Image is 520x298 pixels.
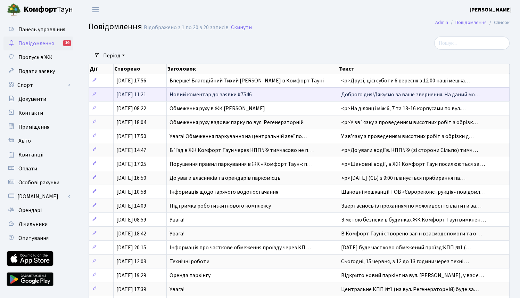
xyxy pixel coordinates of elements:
input: Пошук... [434,37,510,50]
a: Повідомлення [455,19,487,26]
span: Звертаємось із проханням по можливості сплатити за… [341,202,481,210]
span: <p>Шановні водії, в ЖК Комфорт Таун посилюються за… [341,160,485,168]
span: [DATE] 18:04 [116,119,146,126]
a: [PERSON_NAME] [470,6,512,14]
span: Увага! [170,230,184,237]
a: Повідомлення19 [3,37,73,50]
button: Переключити навігацію [87,4,104,15]
span: У звʼязку з проведенням висотних робіт з обрізки д… [341,132,474,140]
span: Квитанції [18,151,44,159]
span: До уваги власників та орендарів паркомісць [170,174,281,182]
span: В`їзд в ЖК Комфорт Таун через КПП№9 тимчасово не п… [170,146,314,154]
span: Особові рахунки [18,179,59,186]
span: <p>На ділянці між 6, 7 та 13-16 корпусами по вул.… [341,105,467,112]
a: Документи [3,92,73,106]
a: Приміщення [3,120,73,134]
span: Інформація щодо гарячого водопостачання [170,188,278,196]
span: Оплати [18,165,37,172]
a: Квитанції [3,148,73,162]
span: Приміщення [18,123,49,131]
a: Лічильники [3,217,73,231]
th: Заголовок [167,64,338,74]
span: [DATE] 20:15 [116,244,146,251]
a: Опитування [3,231,73,245]
span: Повідомлення [89,21,142,33]
span: Документи [18,95,46,103]
span: Оренда паркінгу [170,272,211,279]
span: Увага! Обмеження паркування на центральній алеї по… [170,132,307,140]
span: Технічні роботи [170,258,209,265]
span: [DATE] 11:21 [116,91,146,98]
span: Центральне КПП №1 (на вул. Регенераторній) буде за… [341,285,479,293]
span: [DATE] 17:25 [116,160,146,168]
span: Шановні мешканці! ТОВ «Єврореконструкція» повідомл… [341,188,486,196]
span: Опитування [18,234,49,242]
span: [DATE] 18:42 [116,230,146,237]
span: Орендарі [18,207,42,214]
a: Особові рахунки [3,176,73,190]
span: Таун [24,4,73,16]
span: Повідомлення [18,40,54,47]
span: [DATE] 08:59 [116,216,146,224]
a: Панель управління [3,23,73,37]
a: Орендарі [3,203,73,217]
span: В Комфорт Тауні створено загін взаємодопомоги та о… [341,230,482,237]
a: Авто [3,134,73,148]
span: Інформація про часткове обмеження проїзду через КП… [170,244,311,251]
span: Сьогодні, 15 червня, з 12 до 13 години через техні… [341,258,469,265]
span: [DATE] 14:47 [116,146,146,154]
a: Спорт [3,78,73,92]
th: Створено [114,64,167,74]
span: Доброго дня!Дякуємо за ваше звернення. На даний мо… [341,91,480,98]
span: Авто [18,137,31,145]
span: [DATE] 10:58 [116,188,146,196]
span: Увага! [170,216,184,224]
span: Обмеження руху вздовж парку по вул. Регенераторній [170,119,304,126]
span: Порушення правил паркування в ЖК «Комфорт Таун»: п… [170,160,313,168]
b: Комфорт [24,4,57,15]
a: Період [100,50,127,62]
span: З метою безпеки в будинках ЖК Комфорт Таун вимкнен… [341,216,486,224]
a: Контакти [3,106,73,120]
a: Admin [435,19,448,26]
span: Контакти [18,109,43,117]
span: [DATE] 14:09 [116,202,146,210]
span: [DATE] 12:03 [116,258,146,265]
span: Підтримка роботи житлового комплексу [170,202,271,210]
span: <p>У зв`язку з проведенням висотних робіт з обрізк… [341,119,478,126]
span: <p>Друзі, цієї суботи 6 вересня з 12:00 наші мешка… [341,77,470,84]
img: logo.png [7,3,21,17]
span: Вперше! Благодійний Тихий [PERSON_NAME] в Комфорт Тауні [170,77,324,84]
span: [DATE] 17:50 [116,132,146,140]
span: Панель управління [18,26,65,33]
div: Відображено з 1 по 20 з 20 записів. [144,24,230,31]
span: Увага! [170,285,184,293]
span: [DATE] буде частково обмежений проїзд:КПП №1 (… [341,244,471,251]
span: [DATE] 16:50 [116,174,146,182]
span: [DATE] 19:29 [116,272,146,279]
a: Подати заявку [3,64,73,78]
span: Відкрито новий паркінг на вул. [PERSON_NAME], у вас є… [341,272,484,279]
span: [DATE] 08:22 [116,105,146,112]
a: Пропуск в ЖК [3,50,73,64]
a: Оплати [3,162,73,176]
span: Новий коментар до заявки #7546 [170,91,252,98]
span: Обмеження руху в ЖК [PERSON_NAME] [170,105,265,112]
nav: breadcrumb [425,15,520,30]
span: <p>[DATE] (СБ) з 9:00 планується прибирання па… [341,174,465,182]
span: Пропуск в ЖК [18,54,52,61]
a: [DOMAIN_NAME] [3,190,73,203]
span: [DATE] 17:56 [116,77,146,84]
th: Текст [338,64,510,74]
span: Подати заявку [18,67,55,75]
span: <p>До уваги водіїв. КПП№9 (зі сторони Сільпо) тимч… [341,146,478,154]
th: Дії [89,64,114,74]
div: 19 [63,40,71,46]
li: Список [487,19,510,26]
span: Лічильники [18,220,48,228]
a: Скинути [231,24,252,31]
span: [DATE] 17:39 [116,285,146,293]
